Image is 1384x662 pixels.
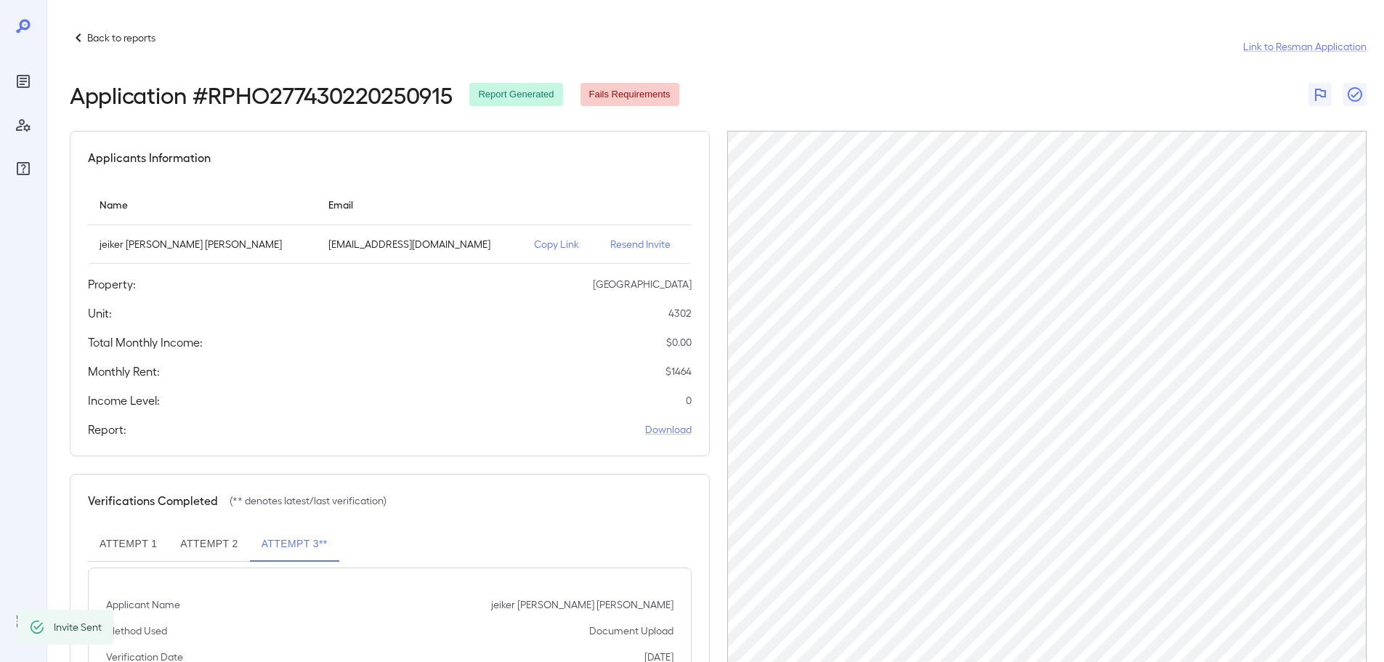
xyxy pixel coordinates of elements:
[668,306,692,320] p: 4302
[169,527,249,562] button: Attempt 2
[491,597,673,612] p: jeiker [PERSON_NAME] [PERSON_NAME]
[1243,39,1367,54] a: Link to Resman Application
[665,364,692,379] p: $ 1464
[106,597,180,612] p: Applicant Name
[88,527,169,562] button: Attempt 1
[100,237,305,251] p: jeiker [PERSON_NAME] [PERSON_NAME]
[88,184,692,264] table: simple table
[87,31,155,45] p: Back to reports
[12,70,35,93] div: Reports
[88,275,136,293] h5: Property:
[88,149,211,166] h5: Applicants Information
[88,334,203,351] h5: Total Monthly Income:
[12,157,35,180] div: FAQ
[106,623,167,638] p: Method Used
[88,492,218,509] h5: Verifications Completed
[1343,83,1367,106] button: Close Report
[88,184,317,225] th: Name
[589,623,673,638] p: Document Upload
[610,237,680,251] p: Resend Invite
[88,363,160,380] h5: Monthly Rent:
[534,237,587,251] p: Copy Link
[645,422,692,437] a: Download
[317,184,523,225] th: Email
[88,304,112,322] h5: Unit:
[1308,83,1332,106] button: Flag Report
[686,393,692,408] p: 0
[328,237,511,251] p: [EMAIL_ADDRESS][DOMAIN_NAME]
[580,88,679,102] span: Fails Requirements
[54,614,102,640] div: Invite Sent
[88,421,126,438] h5: Report:
[70,81,452,108] h2: Application # RPHO277430220250915
[666,335,692,350] p: $ 0.00
[469,88,562,102] span: Report Generated
[593,277,692,291] p: [GEOGRAPHIC_DATA]
[12,113,35,137] div: Manage Users
[12,610,35,633] div: Log Out
[250,527,339,562] button: Attempt 3**
[88,392,160,409] h5: Income Level:
[230,493,387,508] p: (** denotes latest/last verification)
